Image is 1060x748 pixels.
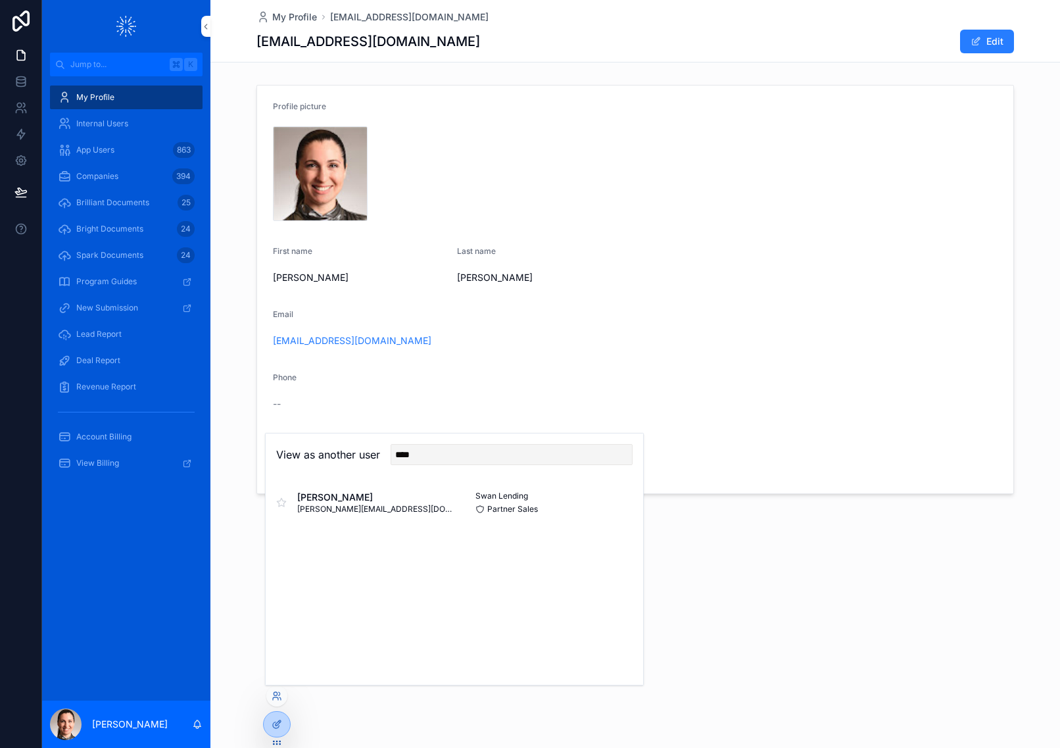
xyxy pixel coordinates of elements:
[50,164,203,188] a: Companies394
[50,322,203,346] a: Lead Report
[76,458,119,468] span: View Billing
[76,276,137,287] span: Program Guides
[256,11,317,24] a: My Profile
[273,246,312,256] span: First name
[76,118,128,129] span: Internal Users
[76,329,122,339] span: Lead Report
[50,270,203,293] a: Program Guides
[50,217,203,241] a: Bright Documents24
[76,432,132,442] span: Account Billing
[50,53,203,76] button: Jump to...K
[178,195,195,211] div: 25
[276,447,380,462] h2: View as another user
[116,16,136,37] img: App logo
[70,59,164,70] span: Jump to...
[272,11,317,24] span: My Profile
[50,451,203,475] a: View Billing
[475,491,538,501] span: Swan Lending
[297,504,454,514] span: [PERSON_NAME][EMAIL_ADDRESS][DOMAIN_NAME]
[50,349,203,372] a: Deal Report
[50,112,203,136] a: Internal Users
[76,197,149,208] span: Brilliant Documents
[173,142,195,158] div: 863
[76,355,120,366] span: Deal Report
[50,138,203,162] a: App Users863
[76,224,143,234] span: Bright Documents
[487,504,538,514] span: Partner Sales
[273,101,326,111] span: Profile picture
[457,271,631,284] span: [PERSON_NAME]
[50,191,203,214] a: Brilliant Documents25
[297,491,454,504] span: [PERSON_NAME]
[76,145,114,155] span: App Users
[50,425,203,449] a: Account Billing
[76,92,114,103] span: My Profile
[172,168,195,184] div: 394
[92,718,168,731] p: [PERSON_NAME]
[273,309,293,319] span: Email
[50,296,203,320] a: New Submission
[457,246,496,256] span: Last name
[330,11,489,24] a: [EMAIL_ADDRESS][DOMAIN_NAME]
[185,59,196,70] span: K
[273,334,431,347] a: [EMAIL_ADDRESS][DOMAIN_NAME]
[960,30,1014,53] button: Edit
[177,221,195,237] div: 24
[76,303,138,313] span: New Submission
[76,250,143,261] span: Spark Documents
[50,86,203,109] a: My Profile
[273,397,281,411] span: --
[50,375,203,399] a: Revenue Report
[177,247,195,263] div: 24
[256,32,480,51] h1: [EMAIL_ADDRESS][DOMAIN_NAME]
[76,382,136,392] span: Revenue Report
[273,372,297,382] span: Phone
[50,243,203,267] a: Spark Documents24
[76,171,118,182] span: Companies
[273,271,446,284] span: [PERSON_NAME]
[42,76,210,492] div: scrollable content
